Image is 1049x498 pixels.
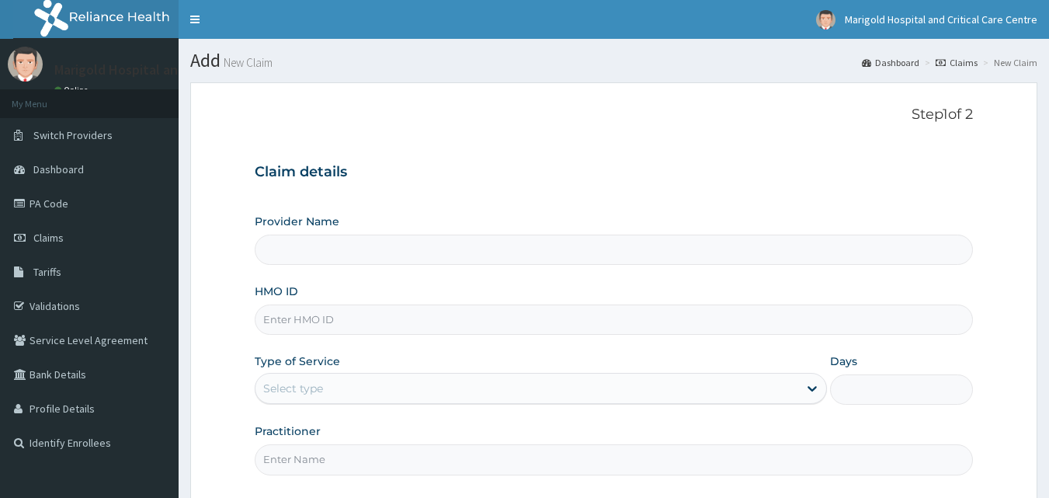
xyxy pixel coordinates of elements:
[33,231,64,245] span: Claims
[54,63,307,77] p: Marigold Hospital and Critical Care Centre
[33,265,61,279] span: Tariffs
[255,353,340,369] label: Type of Service
[979,56,1037,69] li: New Claim
[8,47,43,82] img: User Image
[816,10,835,30] img: User Image
[54,85,92,96] a: Online
[255,444,974,475] input: Enter Name
[190,50,1037,71] h1: Add
[221,57,273,68] small: New Claim
[845,12,1037,26] span: Marigold Hospital and Critical Care Centre
[936,56,978,69] a: Claims
[862,56,919,69] a: Dashboard
[33,162,84,176] span: Dashboard
[33,128,113,142] span: Switch Providers
[255,164,974,181] h3: Claim details
[255,423,321,439] label: Practitioner
[830,353,857,369] label: Days
[255,214,339,229] label: Provider Name
[255,106,974,124] p: Step 1 of 2
[255,305,974,335] input: Enter HMO ID
[255,284,298,299] label: HMO ID
[263,381,323,396] div: Select type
